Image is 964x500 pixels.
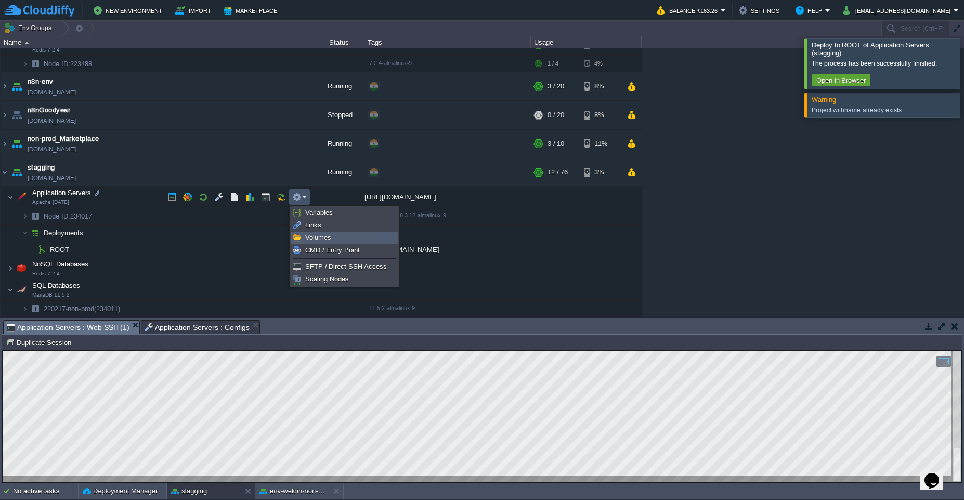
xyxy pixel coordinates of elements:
[43,304,122,313] a: 220217-non-prod(234011)
[365,36,530,48] div: Tags
[83,486,158,496] button: Deployment Manager
[291,207,398,219] a: Variables
[9,72,24,100] img: AMDAwAAAACH5BAEAAAAALAAAAAABAAEAAAICRAEAOw==
[364,187,531,208] div: [URL][DOMAIN_NAME]
[6,338,74,347] button: Duplicate Session
[31,281,82,289] a: SQL DatabasesMariaDB 11.5.2
[812,96,836,104] span: Warning
[584,72,618,100] div: 8%
[43,228,85,237] a: Deployments
[259,486,325,496] button: env-welqin-non-prod
[305,275,349,283] span: Scaling Nodes
[843,4,954,17] button: [EMAIL_ADDRESS][DOMAIN_NAME]
[1,101,9,129] img: AMDAwAAAACH5BAEAAAAALAAAAAABAAEAAAICRAEAOw==
[31,189,93,197] a: Application ServersApache [DATE]
[291,245,398,256] a: CMD / Entry Point
[364,241,531,258] div: [URL][DOMAIN_NAME]
[548,72,564,100] div: 3 / 20
[9,158,24,186] img: AMDAwAAAACH5BAEAAAAALAAAAAABAAEAAAICRAEAOw==
[548,158,568,186] div: 12 / 76
[812,106,957,114] div: Project with name already exists.
[94,4,165,17] button: New Environment
[1,130,9,158] img: AMDAwAAAACH5BAEAAAAALAAAAAABAAEAAAICRAEAOw==
[584,101,618,129] div: 8%
[49,245,71,254] a: ROOT
[32,292,70,298] span: MariaDB 11.5.2
[305,246,360,254] span: CMD / Entry Point
[9,130,24,158] img: AMDAwAAAACH5BAEAAAAALAAAAAABAAEAAAICRAEAOw==
[28,225,43,241] img: AMDAwAAAACH5BAEAAAAALAAAAAABAAEAAAICRAEAOw==
[312,130,364,158] div: Running
[28,173,76,183] a: [DOMAIN_NAME]
[34,241,49,258] img: AMDAwAAAACH5BAEAAAAALAAAAAABAAEAAAICRAEAOw==
[14,187,29,208] img: AMDAwAAAACH5BAEAAAAALAAAAAABAAEAAAICRAEAOw==
[28,105,70,116] a: n8nGoodyear
[7,321,129,334] span: Application Servers : Web SSH (1)
[312,101,364,129] div: Stopped
[369,60,412,66] span: 7.2.4-almalinux-9
[28,241,34,258] img: AMDAwAAAACH5BAEAAAAALAAAAAABAAEAAAICRAEAOw==
[31,188,93,197] span: Application Servers
[32,199,69,206] span: Apache [DATE]
[7,258,14,279] img: AMDAwAAAACH5BAEAAAAALAAAAAABAAEAAAICRAEAOw==
[43,212,94,221] span: 234017
[7,279,14,300] img: AMDAwAAAACH5BAEAAAAALAAAAAABAAEAAAICRAEAOw==
[584,130,618,158] div: 11%
[28,301,43,317] img: AMDAwAAAACH5BAEAAAAALAAAAAABAAEAAAICRAEAOw==
[22,56,28,72] img: AMDAwAAAACH5BAEAAAAALAAAAAABAAEAAAICRAEAOw==
[224,4,280,17] button: Marketplace
[44,60,70,68] span: Node ID:
[531,36,641,48] div: Usage
[171,486,207,496] button: stagging
[796,4,825,17] button: Help
[920,458,954,490] iframe: chat widget
[28,76,54,87] a: n8n-env
[28,144,76,155] a: [DOMAIN_NAME]
[4,21,55,35] button: Env Groups
[43,304,122,313] span: 220217-non-prod
[31,260,90,268] a: NoSQL DatabasesRedis 7.2.4
[43,59,94,68] span: 223488
[28,134,99,144] span: non-prod_Marketplace
[175,4,214,17] button: Import
[28,87,76,97] a: [DOMAIN_NAME]
[4,4,74,17] img: CloudJiffy
[28,162,55,173] a: stagging
[812,59,957,68] div: The process has been successfully finished.
[305,234,331,241] span: Volumes
[94,305,120,313] span: (234011)
[13,483,78,499] div: No active tasks
[1,72,9,100] img: AMDAwAAAACH5BAEAAAAALAAAAAABAAEAAAICRAEAOw==
[43,212,94,221] a: Node ID:234017
[291,261,398,273] a: SFTP / Direct SSH Access
[14,279,29,300] img: AMDAwAAAACH5BAEAAAAALAAAAAABAAEAAAICRAEAOw==
[31,281,82,290] span: SQL Databases
[31,260,90,268] span: NoSQL Databases
[22,301,28,317] img: AMDAwAAAACH5BAEAAAAALAAAAAABAAEAAAICRAEAOw==
[312,72,364,100] div: Running
[291,220,398,231] a: Links
[548,130,564,158] div: 3 / 10
[22,225,28,241] img: AMDAwAAAACH5BAEAAAAALAAAAAABAAEAAAICRAEAOw==
[22,208,28,224] img: AMDAwAAAACH5BAEAAAAALAAAAAABAAEAAAICRAEAOw==
[9,101,24,129] img: AMDAwAAAACH5BAEAAAAALAAAAAABAAEAAAICRAEAOw==
[145,321,250,334] span: Application Servers : Configs
[32,271,60,277] span: Redis 7.2.4
[1,158,9,186] img: AMDAwAAAACH5BAEAAAAALAAAAAABAAEAAAICRAEAOw==
[305,221,321,229] span: Links
[291,232,398,243] a: Volumes
[369,305,415,311] span: 11.5.2-almalinux-9
[312,158,364,186] div: Running
[14,258,29,279] img: AMDAwAAAACH5BAEAAAAALAAAAAABAAEAAAICRAEAOw==
[305,263,387,271] span: SFTP / Direct SSH Access
[584,158,618,186] div: 3%
[28,116,76,126] a: [DOMAIN_NAME]
[32,47,60,53] span: Redis 7.2.4
[43,59,94,68] a: Node ID:223488
[7,187,14,208] img: AMDAwAAAACH5BAEAAAAALAAAAAABAAEAAAICRAEAOw==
